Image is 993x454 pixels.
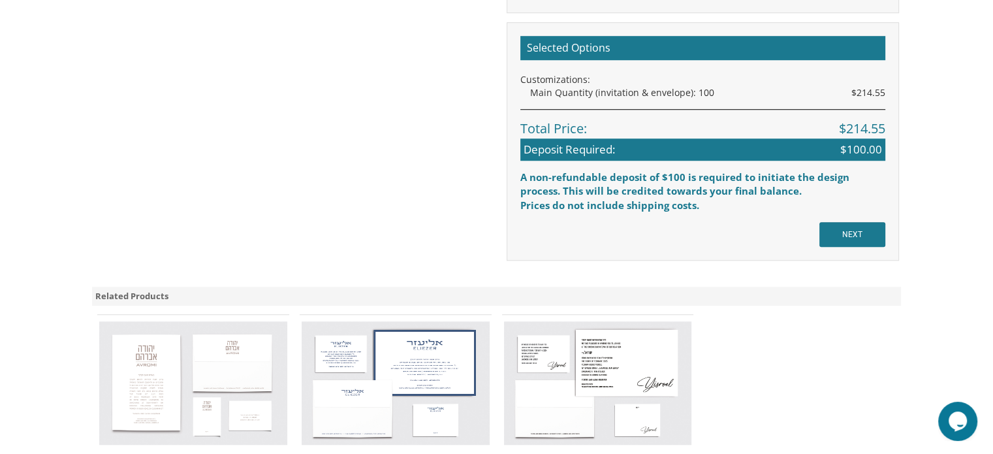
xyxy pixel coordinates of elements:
div: Prices do not include shipping costs. [520,199,885,212]
div: Deposit Required: [520,138,885,161]
input: NEXT [819,222,885,247]
div: Total Price: [520,109,885,138]
h2: Selected Options [520,36,885,61]
span: $100.00 [840,142,882,157]
iframe: chat widget [938,402,980,441]
img: Bar Mitzvah Invitation Style 3 [99,321,287,445]
span: $214.55 [851,86,885,99]
img: Bar Mitzvah Invitation Style 4 [302,321,490,445]
div: Customizations: [520,73,885,86]
div: Main Quantity (invitation & envelope): 100 [530,86,885,99]
img: Bar Mitzvah Invitation Style 6 [504,321,692,445]
span: $214.55 [839,120,885,138]
div: Related Products [92,287,902,306]
div: A non-refundable deposit of $100 is required to initiate the design process. This will be credite... [520,170,885,199]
